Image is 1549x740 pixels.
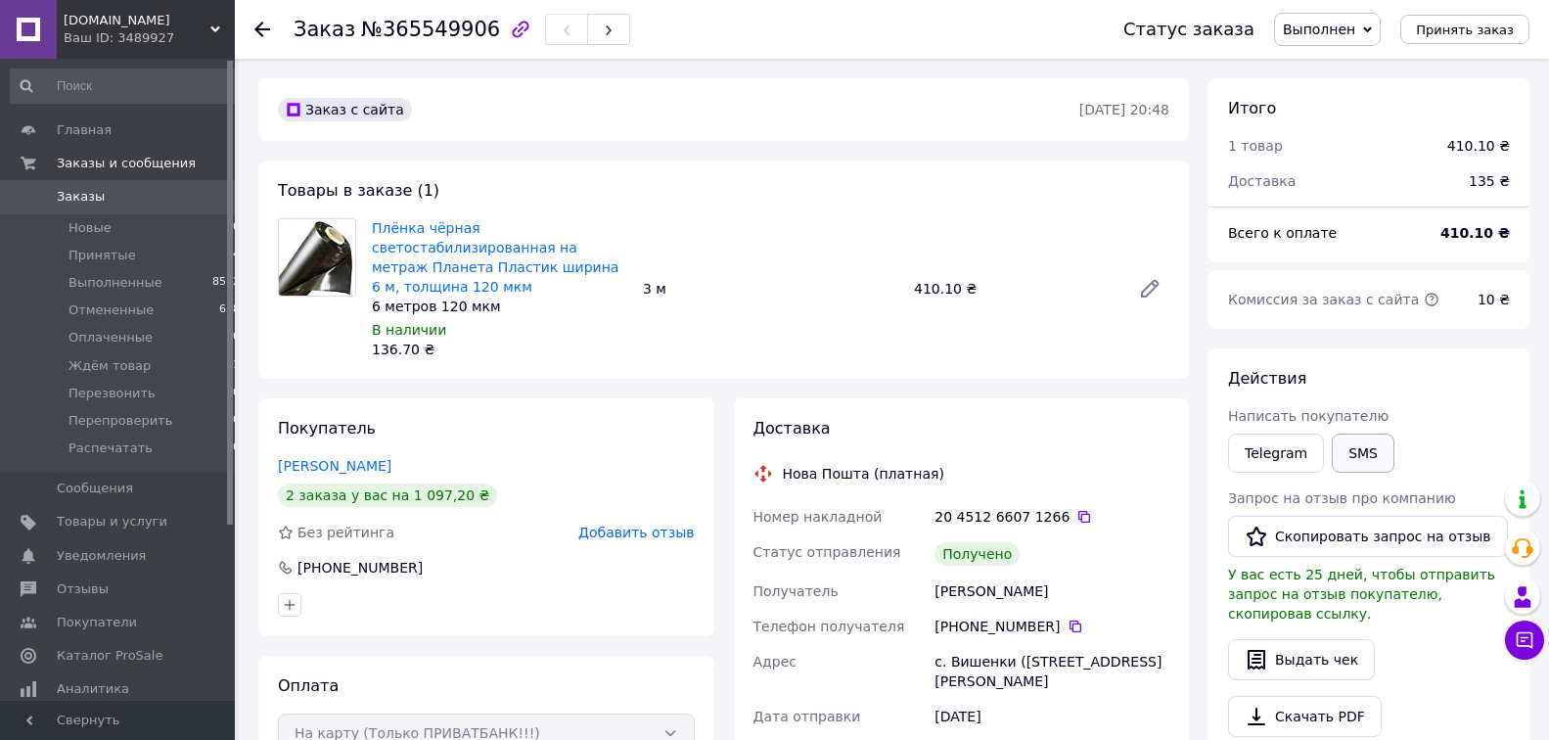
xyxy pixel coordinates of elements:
[753,509,883,525] span: Номер накладной
[1447,136,1510,156] div: 410.10 ₴
[278,419,376,438] span: Покупатель
[64,12,210,29] span: OGOROD.ORG.UA
[57,647,162,665] span: Каталог ProSale
[372,297,627,316] div: 6 метров 120 мкм
[906,275,1122,302] div: 410.10 ₴
[1332,434,1394,473] button: SMS
[68,385,156,402] span: Перезвонить
[753,544,901,560] span: Статус отправления
[57,680,129,698] span: Аналитика
[372,340,627,359] div: 136.70 ₴
[57,614,137,631] span: Покупатели
[219,301,240,319] span: 658
[753,654,797,670] span: Адрес
[753,583,839,599] span: Получатель
[372,322,446,338] span: В наличии
[64,29,235,47] div: Ваш ID: 3489927
[279,219,355,296] img: Плёнка чёрная светостабилизированная на метраж Планета Пластик ширина 6 м, толщина 120 мкм
[233,247,240,264] span: 4
[1228,292,1439,307] span: Комиссия за заказ с сайта
[1228,696,1382,737] a: Скачать PDF
[57,547,146,565] span: Уведомления
[1228,567,1495,622] span: У вас есть 25 дней, чтобы отправить запрос на отзыв покупателю, скопировав ссылку.
[294,18,355,41] span: Заказ
[68,274,162,292] span: Выполненные
[1228,173,1296,189] span: Доставка
[57,480,133,497] span: Сообщения
[1228,490,1456,506] span: Запрос на отзыв про компанию
[57,188,105,206] span: Заказы
[361,18,500,41] span: №365549906
[1416,23,1514,37] span: Принять заказ
[68,247,136,264] span: Принятые
[233,357,240,375] span: 1
[753,619,905,634] span: Телефон получателя
[1457,160,1522,203] div: 135 ₴
[233,385,240,402] span: 0
[57,155,196,172] span: Заказы и сообщения
[1228,408,1389,424] span: Написать покупателю
[1505,621,1544,660] button: Чат с покупателем
[233,412,240,430] span: 0
[57,513,167,531] span: Товары и услуги
[1228,138,1283,154] span: 1 товар
[68,329,153,347] span: Оплаченные
[278,98,412,121] div: Заказ с сайта
[233,329,240,347] span: 0
[934,542,1020,566] div: Получено
[934,617,1169,636] div: [PHONE_NUMBER]
[1079,102,1169,117] time: [DATE] 20:48
[1130,269,1169,308] a: Редактировать
[753,419,831,438] span: Доставка
[753,709,861,724] span: Дата отправки
[10,69,242,104] input: Поиск
[635,275,906,302] div: 3 м
[68,412,172,430] span: Перепроверить
[1228,639,1375,680] button: Выдать чек
[1228,225,1337,241] span: Всего к оплате
[1440,225,1510,241] b: 410.10 ₴
[1283,22,1355,37] span: Выполнен
[1466,278,1522,321] div: 10 ₴
[297,525,394,540] span: Без рейтинга
[931,574,1173,609] div: [PERSON_NAME]
[931,644,1173,699] div: с. Вишенки ([STREET_ADDRESS][PERSON_NAME]
[278,676,339,695] span: Оплата
[68,219,112,237] span: Новые
[1228,369,1306,388] span: Действия
[254,20,270,39] div: Вернуться назад
[296,558,425,578] div: [PHONE_NUMBER]
[212,274,240,292] span: 8572
[278,181,439,200] span: Товары в заказе (1)
[1400,15,1529,44] button: Принять заказ
[1123,20,1254,39] div: Статус заказа
[68,301,154,319] span: Отмененные
[1228,99,1276,117] span: Итого
[57,580,109,598] span: Отзывы
[233,439,240,457] span: 0
[578,525,694,540] span: Добавить отзыв
[372,220,618,295] a: Плёнка чёрная светостабилизированная на метраж Планета Пластик ширина 6 м, толщина 120 мкм
[278,484,497,507] div: 2 заказа у вас на 1 097,20 ₴
[1228,434,1324,473] a: Telegram
[778,464,949,484] div: Нова Пошта (платная)
[934,507,1169,527] div: 20 4512 6607 1266
[1228,516,1508,557] button: Скопировать запрос на отзыв
[68,357,151,375] span: Ждём товар
[931,699,1173,734] div: [DATE]
[57,121,112,139] span: Главная
[68,439,153,457] span: Распечатать
[233,219,240,237] span: 0
[278,458,391,474] a: [PERSON_NAME]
